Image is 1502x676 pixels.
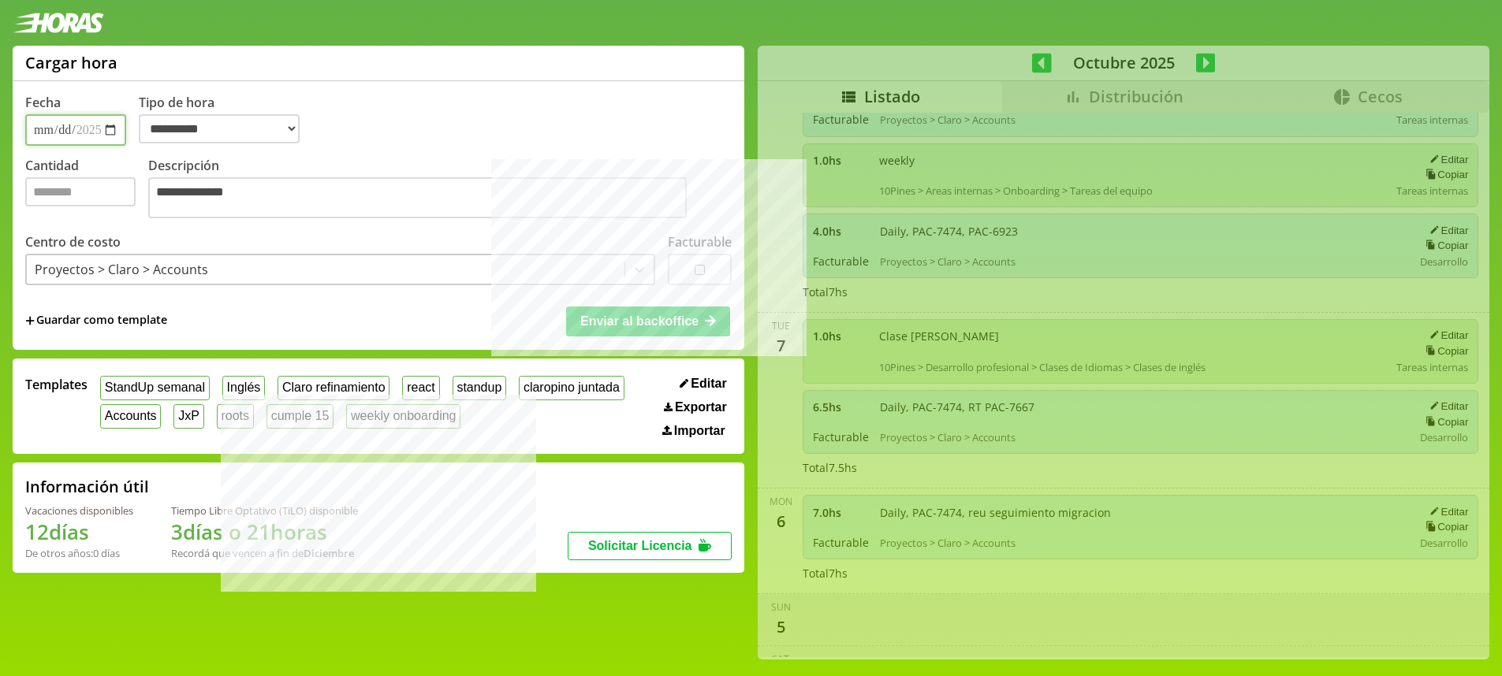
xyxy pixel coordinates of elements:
button: Editar [675,376,732,392]
div: Vacaciones disponibles [25,503,133,518]
span: Templates [25,376,88,393]
button: weekly onboarding [346,404,460,429]
button: standup [453,376,507,400]
button: Solicitar Licencia [568,532,732,560]
textarea: Descripción [148,177,687,218]
span: + [25,312,35,329]
span: Importar [674,424,725,438]
button: Exportar [659,399,732,415]
span: Solicitar Licencia [588,539,692,552]
select: Tipo de hora [139,114,300,143]
img: logotipo [13,13,104,33]
div: Tiempo Libre Optativo (TiLO) disponible [171,503,358,518]
div: Proyectos > Claro > Accounts [35,261,208,278]
label: Cantidad [25,157,148,222]
span: Enviar al backoffice [580,314,699,328]
button: claropino juntada [519,376,624,400]
label: Descripción [148,157,732,222]
label: Facturable [668,233,732,251]
h1: Cargar hora [25,52,117,73]
button: Accounts [100,404,161,429]
label: Fecha [25,94,61,111]
button: Enviar al backoffice [566,306,730,336]
b: Diciembre [304,546,354,560]
input: Cantidad [25,177,136,206]
button: Claro refinamiento [278,376,389,400]
h1: 12 días [25,518,133,546]
h1: 3 días o 21 horas [171,518,358,546]
h2: Información útil [25,476,149,497]
div: Recordá que vencen a fin de [171,546,358,560]
span: Exportar [675,400,727,414]
button: roots [217,404,254,429]
button: Inglés [222,376,265,400]
button: react [402,376,439,400]
button: cumple 15 [266,404,334,429]
button: JxP [173,404,203,429]
div: De otros años: 0 días [25,546,133,560]
label: Centro de costo [25,233,121,251]
span: +Guardar como template [25,312,167,329]
label: Tipo de hora [139,94,312,146]
span: Editar [691,377,726,391]
button: StandUp semanal [100,376,210,400]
